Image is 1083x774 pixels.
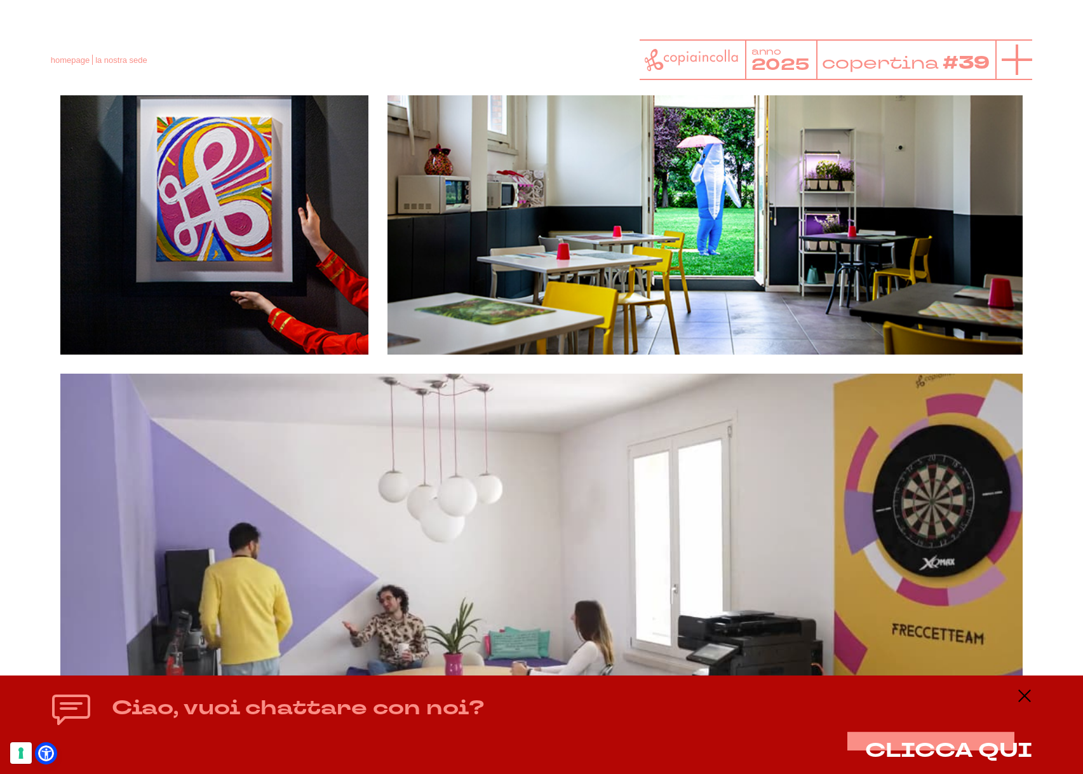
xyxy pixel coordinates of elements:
span: la nostra sede [95,55,147,65]
tspan: 2025 [751,54,810,76]
h4: Ciao, vuoi chattare con noi? [112,694,485,723]
tspan: anno [751,45,782,58]
tspan: copertina [822,51,939,74]
a: homepage [51,55,90,65]
button: Le tue preferenze relative al consenso per le tecnologie di tracciamento [10,742,32,764]
button: CLICCA QUI [865,739,1032,761]
tspan: #39 [943,51,990,76]
a: Open Accessibility Menu [38,745,54,761]
span: CLICCA QUI [865,737,1032,764]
